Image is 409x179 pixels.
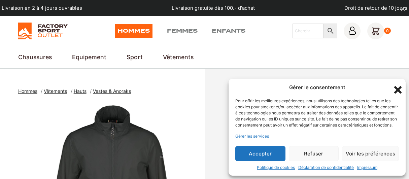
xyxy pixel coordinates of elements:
[127,53,143,62] a: Sport
[257,165,295,171] a: Politique de cookies
[172,4,255,12] p: Livraison gratuite dès 100.- d'achat
[357,165,377,171] a: Impressum
[74,88,90,94] a: Hauts
[18,88,37,94] span: Hommes
[212,24,245,38] a: Enfants
[392,84,399,91] div: Fermer la boîte de dialogue
[342,146,399,161] button: Voir les préférences
[18,88,41,94] a: Hommes
[18,23,68,39] img: Factory Sport Outlet
[167,24,198,38] a: Femmes
[289,146,339,161] button: Refuser
[384,28,391,34] div: 0
[298,165,354,171] a: Déclaration de confidentialité
[344,4,407,12] p: Droit de retour de 10 jours
[235,133,269,139] a: Gérer les services
[115,24,152,38] a: Hommes
[235,98,398,128] div: Pour offrir les meilleures expériences, nous utilisons des technologies telles que les cookies po...
[44,88,67,94] span: Vêtements
[44,88,71,94] a: Vêtements
[74,88,87,94] span: Hauts
[93,88,131,94] span: Vestes & Anoraks
[18,53,52,62] a: Chaussures
[2,4,82,12] p: Livraison en 2 à 4 jours ouvrables
[93,88,135,94] a: Vestes & Anoraks
[397,3,409,15] button: dismiss
[18,87,135,95] nav: breadcrumbs
[72,53,106,62] a: Equipement
[293,24,323,38] input: Chercher
[235,146,285,161] button: Accepter
[289,84,345,92] div: Gérer le consentement
[163,53,194,62] a: Vêtements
